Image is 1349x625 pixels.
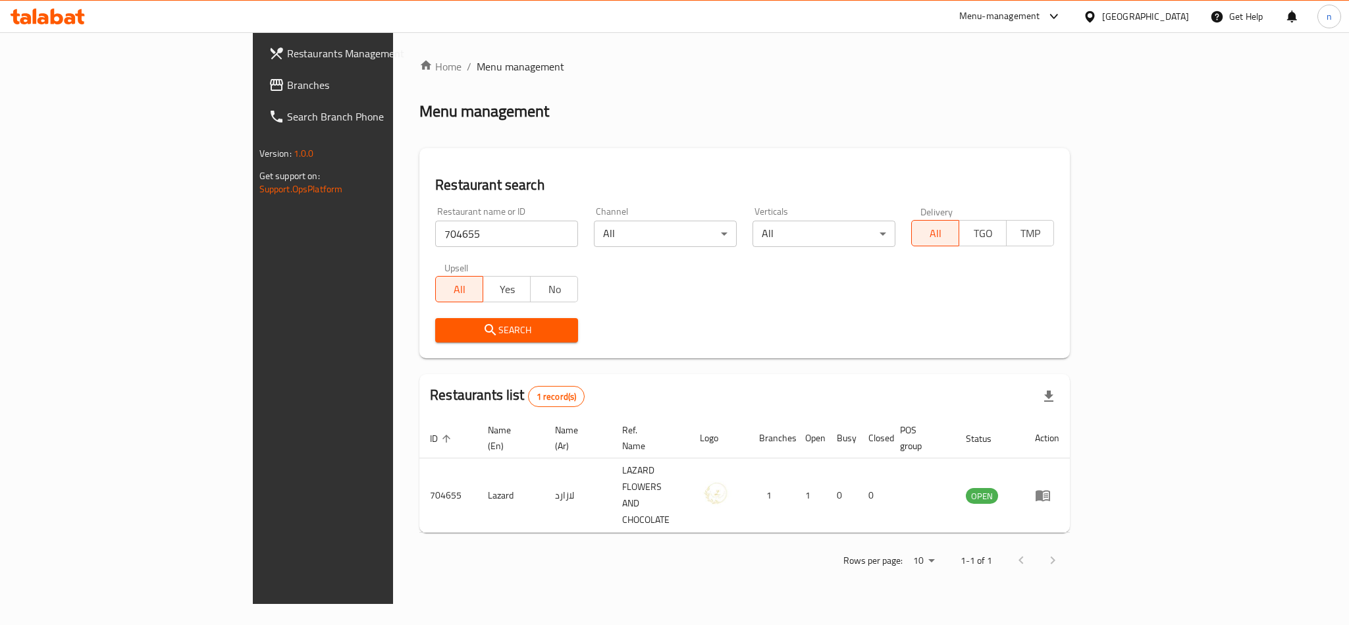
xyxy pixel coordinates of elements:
span: Ref. Name [622,422,674,454]
button: Search [435,318,578,342]
td: LAZARD FLOWERS AND CHOCOLATE [612,458,689,533]
span: Search [446,322,568,339]
span: TMP [1012,224,1049,243]
p: Rows per page: [843,553,903,569]
span: Yes [489,280,525,299]
td: 1 [795,458,826,533]
h2: Menu management [419,101,549,122]
a: Branches [258,69,478,101]
div: Rows per page: [908,551,939,571]
span: Get support on: [259,167,320,184]
h2: Restaurants list [430,385,585,407]
th: Logo [689,418,749,458]
div: All [753,221,895,247]
th: Open [795,418,826,458]
div: [GEOGRAPHIC_DATA] [1102,9,1189,24]
th: Closed [858,418,889,458]
td: Lazard [477,458,544,533]
p: 1-1 of 1 [961,553,992,569]
nav: breadcrumb [419,59,1070,74]
a: Restaurants Management [258,38,478,69]
div: Total records count [528,386,585,407]
span: Version: [259,145,292,162]
td: 0 [858,458,889,533]
h2: Restaurant search [435,175,1054,195]
button: TMP [1006,220,1054,246]
button: All [911,220,959,246]
span: Name (Ar) [555,422,596,454]
table: enhanced table [419,418,1070,533]
span: TGO [965,224,1001,243]
img: Lazard [700,476,733,509]
span: No [536,280,573,299]
div: All [594,221,737,247]
span: Status [966,431,1009,447]
span: 1 record(s) [529,391,585,403]
span: ID [430,431,455,447]
span: Search Branch Phone [287,109,467,124]
span: OPEN [966,489,998,504]
button: Yes [483,276,531,302]
span: Menu management [477,59,564,74]
span: All [441,280,478,299]
input: Search for restaurant name or ID.. [435,221,578,247]
td: 1 [749,458,795,533]
button: TGO [959,220,1007,246]
button: No [530,276,578,302]
th: Busy [826,418,858,458]
a: Search Branch Phone [258,101,478,132]
div: Export file [1033,381,1065,412]
td: لازارد [544,458,612,533]
span: All [917,224,954,243]
button: All [435,276,483,302]
label: Upsell [444,263,469,272]
div: Menu [1035,487,1059,503]
span: Name (En) [488,422,529,454]
th: Branches [749,418,795,458]
div: OPEN [966,488,998,504]
a: Support.OpsPlatform [259,180,343,198]
div: Menu-management [959,9,1040,24]
span: Branches [287,77,467,93]
td: 0 [826,458,858,533]
span: 1.0.0 [294,145,314,162]
span: POS group [900,422,939,454]
label: Delivery [920,207,953,216]
th: Action [1024,418,1070,458]
span: n [1327,9,1332,24]
span: Restaurants Management [287,45,467,61]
